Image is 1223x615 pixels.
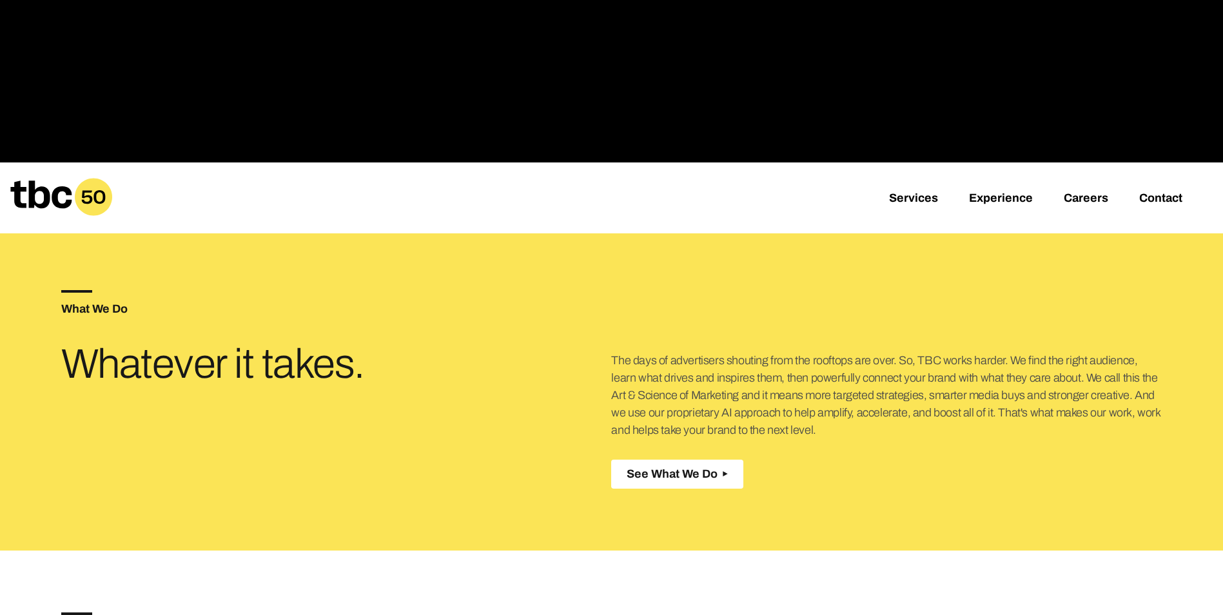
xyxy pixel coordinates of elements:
a: Home [10,207,112,220]
button: See What We Do [611,460,743,489]
h3: Whatever it takes. [61,346,428,383]
p: The days of advertisers shouting from the rooftops are over. So, TBC works harder. We find the ri... [611,352,1162,439]
span: See What We Do [627,467,718,481]
a: Services [889,191,938,207]
h5: What We Do [61,303,612,315]
a: Careers [1064,191,1108,207]
a: Experience [969,191,1033,207]
a: Contact [1139,191,1182,207]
